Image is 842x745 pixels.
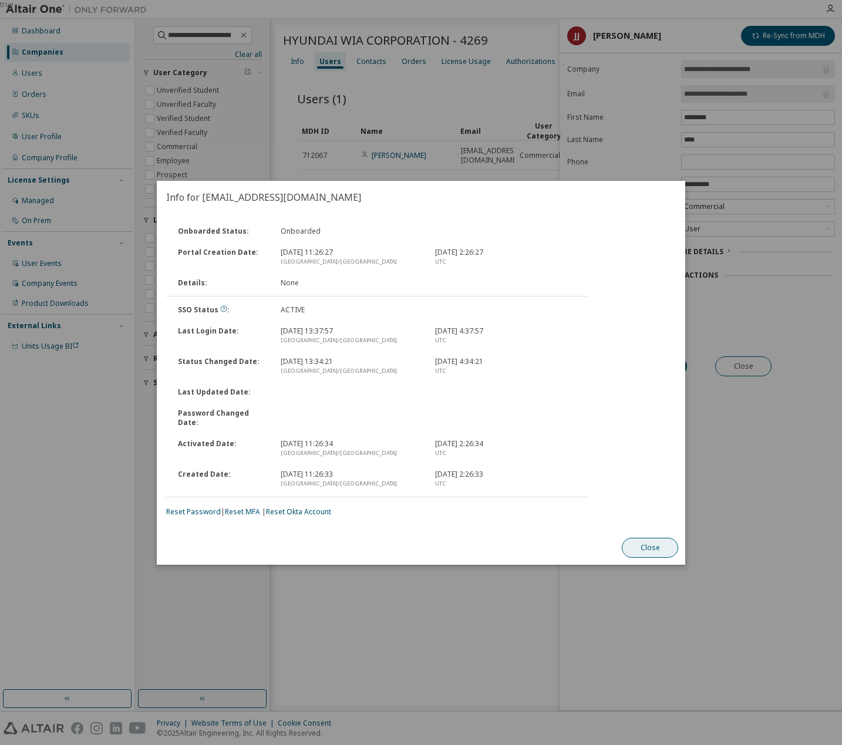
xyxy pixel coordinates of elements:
div: [GEOGRAPHIC_DATA]/[GEOGRAPHIC_DATA] [281,257,421,267]
div: ACTIVE [274,305,428,315]
div: [DATE] 4:34:21 [428,357,582,376]
div: Created Date : [171,470,274,488]
div: Details : [171,278,274,288]
div: [GEOGRAPHIC_DATA]/[GEOGRAPHIC_DATA] [281,479,421,488]
div: [DATE] 13:34:21 [274,357,428,376]
div: [DATE] 2:26:34 [428,439,582,458]
div: SSO Status : [171,305,274,315]
div: [DATE] 11:26:34 [274,439,428,458]
div: [DATE] 4:37:57 [428,326,582,345]
div: [DATE] 11:26:27 [274,248,428,267]
div: Password Changed Date : [171,409,274,427]
div: Status Changed Date : [171,357,274,376]
div: UTC [435,257,575,267]
div: Portal Creation Date : [171,248,274,267]
button: Close [622,538,678,558]
a: Reset Okta Account [266,507,331,517]
div: Activated Date : [171,439,274,458]
div: UTC [435,449,575,458]
a: Reset MFA [225,507,260,517]
div: | | [166,507,587,517]
div: UTC [435,366,575,376]
div: [GEOGRAPHIC_DATA]/[GEOGRAPHIC_DATA] [281,366,421,376]
div: Last Login Date : [171,326,274,345]
div: Onboarded Status : [171,227,274,236]
div: [DATE] 2:26:33 [428,470,582,488]
div: [DATE] 2:26:27 [428,248,582,267]
div: [GEOGRAPHIC_DATA]/[GEOGRAPHIC_DATA] [281,336,421,345]
div: [DATE] 11:26:33 [274,470,428,488]
div: [DATE] 13:37:57 [274,326,428,345]
div: Onboarded [274,227,428,236]
div: None [274,278,428,288]
div: UTC [435,479,575,488]
div: Last Updated Date : [171,387,274,397]
div: UTC [435,336,575,345]
h2: Info for [EMAIL_ADDRESS][DOMAIN_NAME] [157,181,685,214]
a: Reset Password [166,507,221,517]
div: [GEOGRAPHIC_DATA]/[GEOGRAPHIC_DATA] [281,449,421,458]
